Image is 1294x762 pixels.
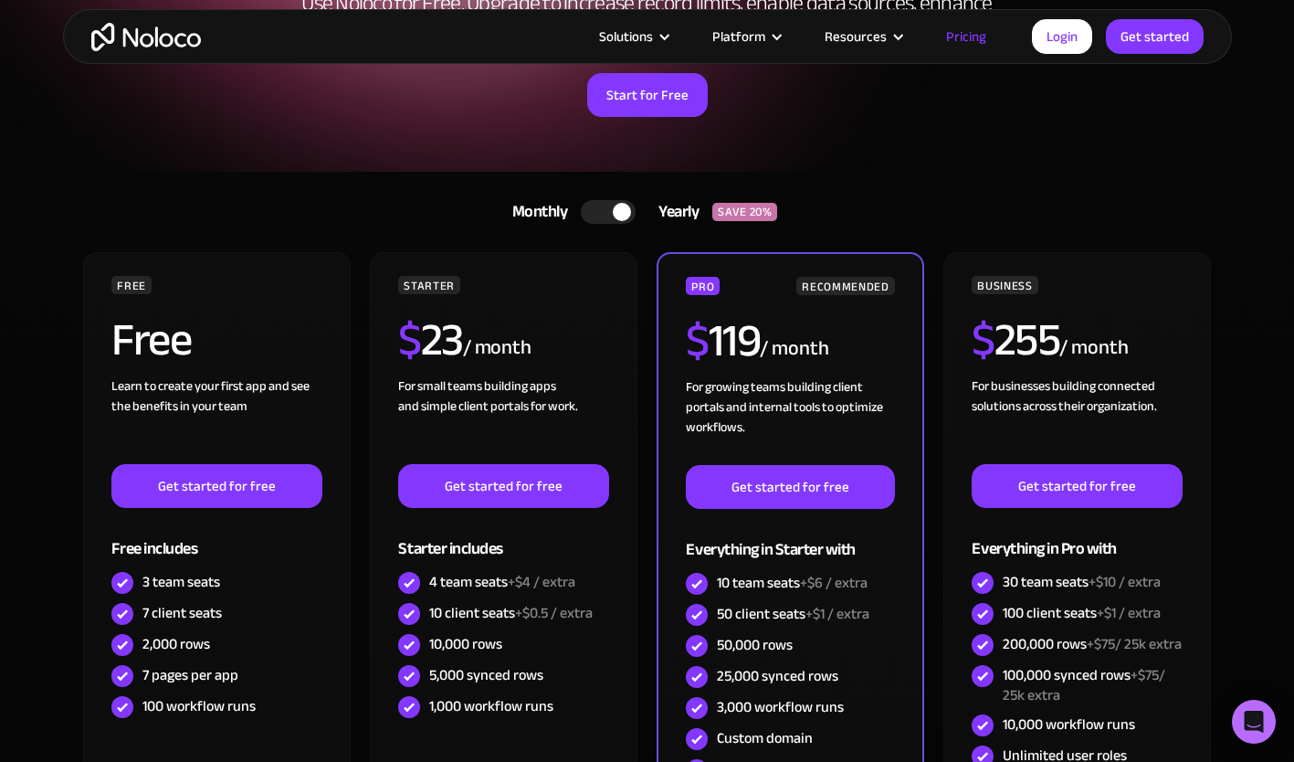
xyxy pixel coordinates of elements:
a: Get started [1106,19,1204,54]
h2: 23 [398,317,463,363]
a: Get started for free [398,464,608,508]
div: Resources [802,25,923,48]
a: home [91,23,201,51]
div: 10,000 workflow runs [1003,714,1135,735]
span: +$75/ 25k extra [1087,630,1182,658]
div: Solutions [599,25,653,48]
span: +$1 / extra [805,600,869,628]
div: For small teams building apps and simple client portals for work. ‍ [398,376,608,464]
div: Resources [825,25,887,48]
h2: 255 [972,317,1059,363]
div: Learn to create your first app and see the benefits in your team ‍ [111,376,321,464]
span: $ [686,298,709,384]
span: $ [398,297,421,383]
div: For growing teams building client portals and internal tools to optimize workflows. [686,377,894,465]
div: 2,000 rows [142,634,210,654]
a: Get started for free [972,464,1182,508]
div: Everything in Pro with [972,508,1182,567]
div: 100 client seats [1003,603,1161,623]
span: +$6 / extra [800,569,868,597]
div: Custom domain [717,728,813,748]
div: 200,000 rows [1003,634,1182,654]
div: Everything in Starter with [686,509,894,568]
div: Platform [712,25,765,48]
h2: 119 [686,318,760,364]
div: SAVE 20% [712,203,777,221]
h2: Free [111,317,191,363]
div: 30 team seats [1003,572,1161,592]
div: 10 team seats [717,573,868,593]
span: $ [972,297,994,383]
div: 50,000 rows [717,635,793,655]
div: 1,000 workflow runs [429,696,553,716]
a: Get started for free [686,465,894,509]
div: Monthly [489,198,582,226]
div: 7 pages per app [142,665,238,685]
span: +$4 / extra [508,568,575,596]
div: 50 client seats [717,604,869,624]
div: STARTER [398,276,459,294]
span: +$1 / extra [1097,599,1161,627]
div: Starter includes [398,508,608,567]
a: Pricing [923,25,1009,48]
div: 10 client seats [429,603,593,623]
div: 5,000 synced rows [429,665,543,685]
span: +$10 / extra [1089,568,1161,596]
div: 100,000 synced rows [1003,665,1182,705]
div: Yearly [636,198,712,226]
div: 7 client seats [142,603,222,623]
div: 4 team seats [429,572,575,592]
div: PRO [686,277,720,295]
div: RECOMMENDED [796,277,894,295]
div: 10,000 rows [429,634,502,654]
div: / month [1059,333,1128,363]
div: Platform [689,25,802,48]
a: Get started for free [111,464,321,508]
a: Start for Free [587,73,708,117]
div: 3,000 workflow runs [717,697,844,717]
div: Free includes [111,508,321,567]
div: 3 team seats [142,572,220,592]
div: / month [463,333,531,363]
div: Open Intercom Messenger [1232,700,1276,744]
a: Login [1032,19,1092,54]
div: / month [760,334,828,364]
span: +$75/ 25k extra [1003,661,1165,709]
div: 100 workflow runs [142,696,256,716]
div: BUSINESS [972,276,1037,294]
div: Solutions [576,25,689,48]
span: +$0.5 / extra [515,599,593,627]
div: 25,000 synced rows [717,666,838,686]
div: FREE [111,276,152,294]
div: For businesses building connected solutions across their organization. ‍ [972,376,1182,464]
